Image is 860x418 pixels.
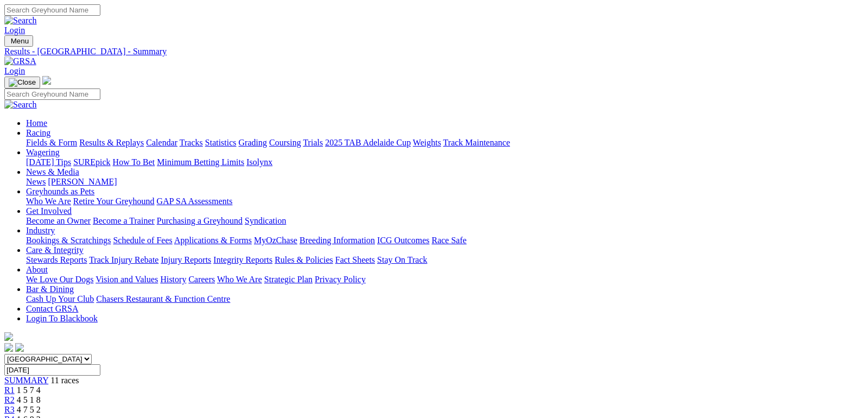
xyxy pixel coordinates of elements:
[157,216,243,225] a: Purchasing a Greyhound
[188,275,215,284] a: Careers
[269,138,301,147] a: Coursing
[4,405,15,414] a: R3
[26,138,856,148] div: Racing
[17,395,41,404] span: 4 5 1 8
[413,138,441,147] a: Weights
[26,275,856,284] div: About
[26,148,60,157] a: Wagering
[17,405,41,414] span: 4 7 5 2
[73,157,110,167] a: SUREpick
[26,197,856,206] div: Greyhounds as Pets
[4,26,25,35] a: Login
[217,275,262,284] a: Who We Are
[315,275,366,284] a: Privacy Policy
[95,275,158,284] a: Vision and Values
[113,157,155,167] a: How To Bet
[26,236,856,245] div: Industry
[26,177,856,187] div: News & Media
[96,294,230,303] a: Chasers Restaurant & Function Centre
[26,157,71,167] a: [DATE] Tips
[26,265,48,274] a: About
[157,157,244,167] a: Minimum Betting Limits
[254,236,297,245] a: MyOzChase
[26,275,93,284] a: We Love Our Dogs
[26,255,856,265] div: Care & Integrity
[42,76,51,85] img: logo-grsa-white.png
[264,275,313,284] a: Strategic Plan
[4,364,100,376] input: Select date
[4,4,100,16] input: Search
[245,216,286,225] a: Syndication
[50,376,79,385] span: 11 races
[26,216,91,225] a: Become an Owner
[26,284,74,294] a: Bar & Dining
[26,197,71,206] a: Who We Are
[73,197,155,206] a: Retire Your Greyhound
[443,138,510,147] a: Track Maintenance
[246,157,272,167] a: Isolynx
[9,78,36,87] img: Close
[275,255,333,264] a: Rules & Policies
[303,138,323,147] a: Trials
[4,100,37,110] img: Search
[325,138,411,147] a: 2025 TAB Adelaide Cup
[4,332,13,341] img: logo-grsa-white.png
[26,294,94,303] a: Cash Up Your Club
[4,395,15,404] a: R2
[205,138,237,147] a: Statistics
[4,385,15,395] a: R1
[335,255,375,264] a: Fact Sheets
[213,255,272,264] a: Integrity Reports
[4,88,100,100] input: Search
[4,35,33,47] button: Toggle navigation
[79,138,144,147] a: Results & Replays
[26,255,87,264] a: Stewards Reports
[157,197,233,206] a: GAP SA Assessments
[11,37,29,45] span: Menu
[48,177,117,186] a: [PERSON_NAME]
[15,343,24,352] img: twitter.svg
[377,236,429,245] a: ICG Outcomes
[4,66,25,75] a: Login
[26,128,50,137] a: Racing
[4,16,37,26] img: Search
[239,138,267,147] a: Grading
[26,118,47,128] a: Home
[174,236,252,245] a: Applications & Forms
[4,376,48,385] a: SUMMARY
[26,236,111,245] a: Bookings & Scratchings
[160,275,186,284] a: History
[431,236,466,245] a: Race Safe
[26,177,46,186] a: News
[161,255,211,264] a: Injury Reports
[377,255,427,264] a: Stay On Track
[26,187,94,196] a: Greyhounds as Pets
[4,343,13,352] img: facebook.svg
[17,385,41,395] span: 1 5 7 4
[146,138,177,147] a: Calendar
[26,138,77,147] a: Fields & Form
[26,294,856,304] div: Bar & Dining
[26,245,84,255] a: Care & Integrity
[4,77,40,88] button: Toggle navigation
[180,138,203,147] a: Tracks
[113,236,172,245] a: Schedule of Fees
[26,314,98,323] a: Login To Blackbook
[4,47,856,56] a: Results - [GEOGRAPHIC_DATA] - Summary
[26,206,72,216] a: Get Involved
[26,226,55,235] a: Industry
[26,157,856,167] div: Wagering
[93,216,155,225] a: Become a Trainer
[26,167,79,176] a: News & Media
[300,236,375,245] a: Breeding Information
[89,255,158,264] a: Track Injury Rebate
[26,216,856,226] div: Get Involved
[26,304,78,313] a: Contact GRSA
[4,56,36,66] img: GRSA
